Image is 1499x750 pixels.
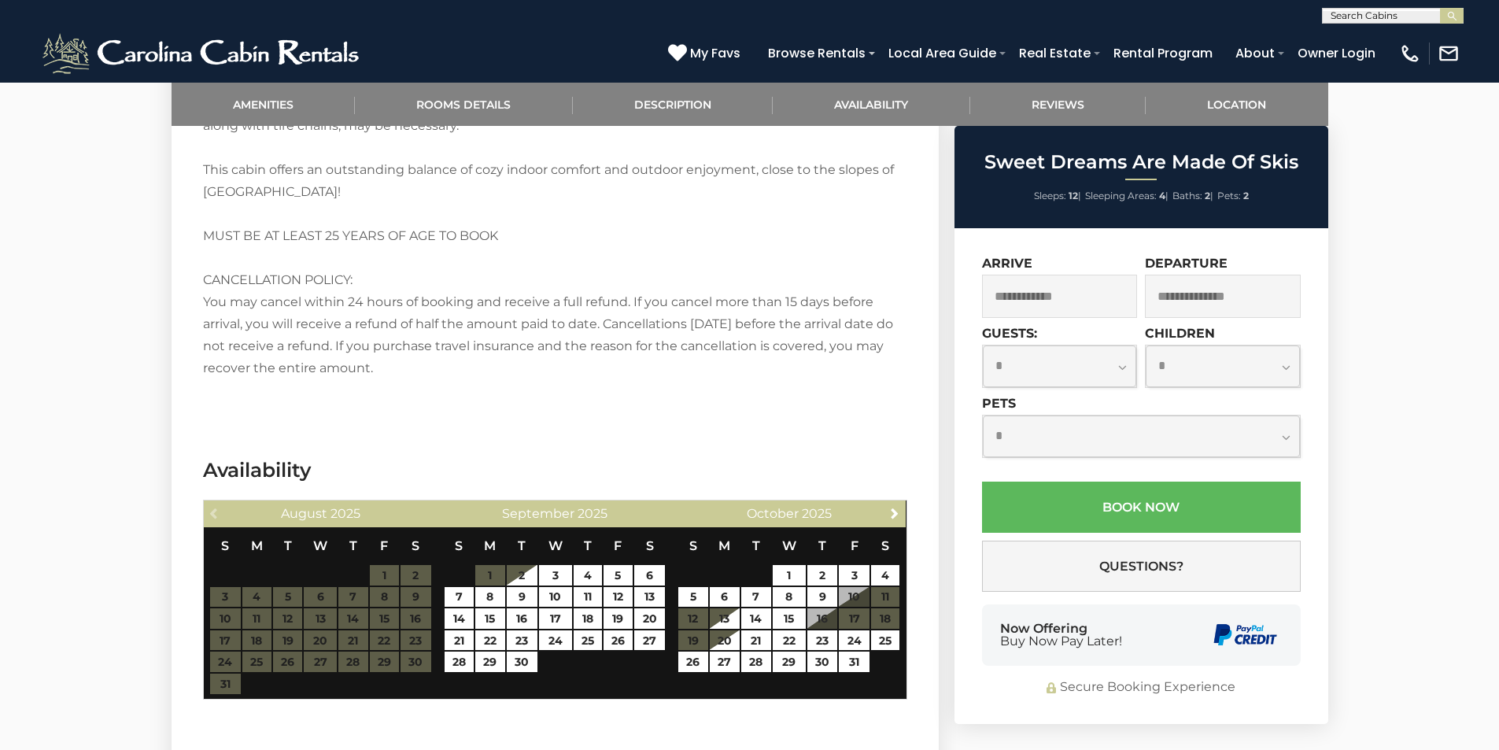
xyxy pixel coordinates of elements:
[39,30,366,77] img: White-1-2.png
[604,608,633,629] a: 19
[634,608,665,629] a: 20
[718,538,730,553] span: Monday
[1145,256,1228,271] label: Departure
[1000,623,1122,648] div: Now Offering
[773,565,806,586] a: 1
[773,587,806,608] a: 8
[881,39,1004,67] a: Local Area Guide
[502,506,574,521] span: September
[634,587,665,608] a: 13
[614,538,622,553] span: Friday
[982,482,1301,533] button: Book Now
[380,538,388,553] span: Friday
[807,652,838,672] a: 30
[475,587,504,608] a: 8
[445,587,474,608] a: 7
[970,83,1146,126] a: Reviews
[690,43,740,63] span: My Favs
[281,506,327,521] span: August
[634,565,665,586] a: 6
[807,565,838,586] a: 2
[839,630,869,651] a: 24
[760,39,873,67] a: Browse Rentals
[807,587,838,608] a: 9
[1172,190,1202,201] span: Baths:
[982,256,1032,271] label: Arrive
[839,652,869,672] a: 31
[1034,190,1066,201] span: Sleeps:
[1159,190,1165,201] strong: 4
[710,608,740,629] a: 13
[982,396,1016,411] label: Pets
[412,538,419,553] span: Saturday
[1172,186,1213,206] li: |
[172,83,356,126] a: Amenities
[1438,42,1460,65] img: mail-regular-white.png
[689,538,697,553] span: Sunday
[782,538,796,553] span: Wednesday
[548,538,563,553] span: Wednesday
[710,587,740,608] a: 6
[1399,42,1421,65] img: phone-regular-white.png
[773,608,806,629] a: 15
[802,506,832,521] span: 2025
[982,541,1301,592] button: Questions?
[604,587,633,608] a: 12
[507,608,537,629] a: 16
[507,652,537,672] a: 30
[884,503,904,523] a: Next
[604,565,633,586] a: 5
[982,326,1037,341] label: Guests:
[313,538,327,553] span: Wednesday
[646,538,654,553] span: Saturday
[773,83,970,126] a: Availability
[475,652,504,672] a: 29
[455,538,463,553] span: Sunday
[574,608,602,629] a: 18
[1145,326,1215,341] label: Children
[678,587,707,608] a: 5
[1146,83,1328,126] a: Location
[807,630,838,651] a: 23
[1011,39,1098,67] a: Real Estate
[888,507,901,519] span: Next
[1205,190,1210,201] strong: 2
[741,630,770,651] a: 21
[752,538,760,553] span: Tuesday
[773,652,806,672] a: 29
[574,565,602,586] a: 4
[284,538,292,553] span: Tuesday
[1106,39,1220,67] a: Rental Program
[958,152,1324,172] h2: Sweet Dreams Are Made Of Skis
[584,538,592,553] span: Thursday
[539,630,572,651] a: 24
[539,608,572,629] a: 17
[741,608,770,629] a: 14
[574,587,602,608] a: 11
[747,506,799,521] span: October
[871,565,899,586] a: 4
[221,538,229,553] span: Sunday
[507,565,537,586] a: 2
[818,538,826,553] span: Thursday
[710,630,740,651] a: 20
[1000,635,1122,648] span: Buy Now Pay Later!
[741,652,770,672] a: 28
[982,678,1301,696] div: Secure Booking Experience
[507,587,537,608] a: 9
[1069,190,1078,201] strong: 12
[484,538,496,553] span: Monday
[475,608,504,629] a: 15
[475,630,504,651] a: 22
[881,538,889,553] span: Saturday
[578,506,607,521] span: 2025
[839,565,869,586] a: 3
[1290,39,1383,67] a: Owner Login
[355,83,573,126] a: Rooms Details
[539,565,572,586] a: 3
[1085,186,1169,206] li: |
[678,652,707,672] a: 26
[1228,39,1283,67] a: About
[518,538,526,553] span: Tuesday
[1243,190,1249,201] strong: 2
